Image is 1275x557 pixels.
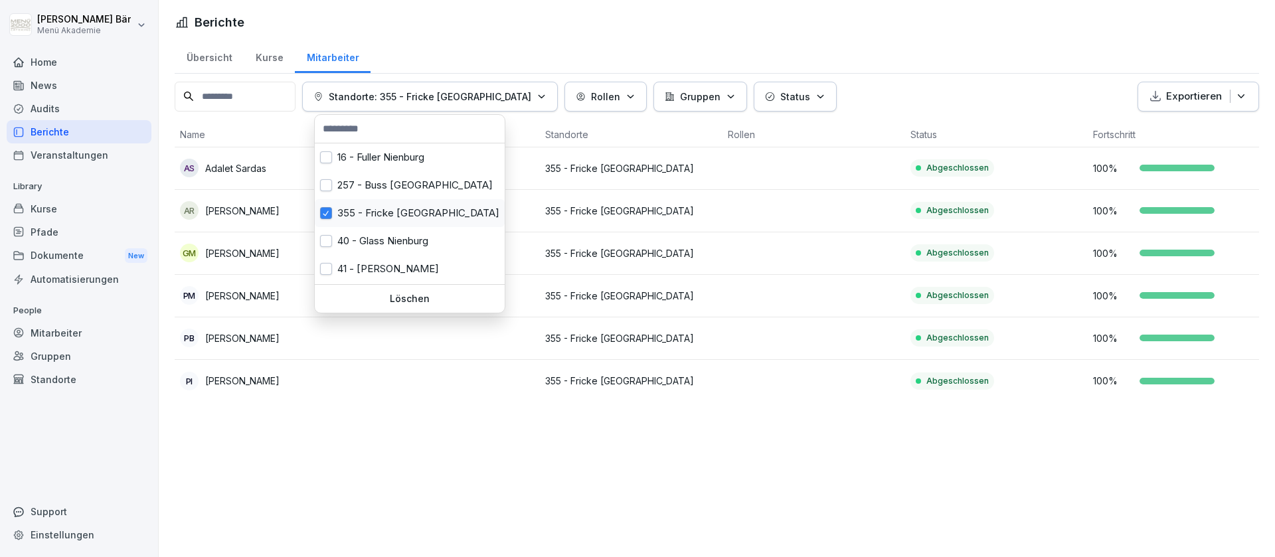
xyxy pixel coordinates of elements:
[1166,89,1222,104] p: Exportieren
[320,293,499,305] p: Löschen
[680,90,721,104] p: Gruppen
[315,171,505,199] div: 257 - Buss [GEOGRAPHIC_DATA]
[329,90,531,104] p: Standorte: 355 - Fricke [GEOGRAPHIC_DATA]
[780,90,810,104] p: Status
[315,199,505,227] div: 355 - Fricke [GEOGRAPHIC_DATA]
[315,227,505,255] div: 40 - Glass Nienburg
[315,283,505,311] div: 422 - Amazon BRE4 Achim
[315,143,505,171] div: 16 - Fuller Nienburg
[315,255,505,283] div: 41 - [PERSON_NAME]
[591,90,620,104] p: Rollen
